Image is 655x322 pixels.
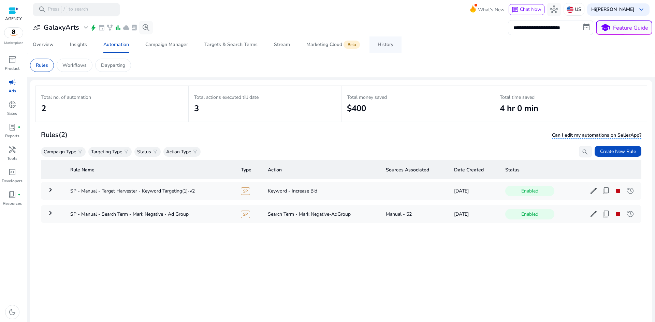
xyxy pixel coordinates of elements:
p: Dayparting [101,62,125,69]
button: content_copy [600,185,611,196]
mat-icon: keyboard_arrow_right [46,186,55,194]
span: Can I edit my automations on SellerApp? [552,132,641,139]
img: us.svg [567,6,573,13]
td: SP - Manual - Target Harvester - Keyword Targeting(1)-v2 [65,182,235,200]
span: event [98,24,105,31]
button: history [625,185,636,196]
div: Manual - 52 [386,211,443,218]
td: Search Term - Mark Negative-AdGroup [262,205,380,223]
span: Create New Rule [600,148,636,155]
div: Targets & Search Terms [204,42,258,47]
p: Tools [7,155,17,162]
p: Developers [2,178,23,184]
span: filter_alt [77,149,83,154]
span: Chat Now [520,6,541,13]
span: dark_mode [8,308,16,316]
span: keyboard_arrow_down [637,5,645,14]
span: hub [550,5,558,14]
button: Create New Rule [595,146,641,157]
button: stop [613,209,624,219]
th: Status [500,160,641,179]
p: AGENCY [5,16,22,22]
mat-icon: keyboard_arrow_right [46,209,55,217]
p: Marketplace [4,41,23,46]
th: Date Created [449,160,500,179]
span: family_history [106,24,113,31]
span: handyman [8,145,16,154]
button: edit [588,209,599,219]
span: / [61,6,67,13]
p: Total money saved [347,94,489,101]
span: SP [241,187,250,195]
div: Stream [274,42,290,47]
p: Total actions executed till date [194,94,336,101]
button: history [625,209,636,219]
span: bolt [90,24,97,31]
button: stop [613,185,624,196]
p: US [575,3,581,15]
button: edit [588,185,599,196]
b: [PERSON_NAME] [596,6,635,13]
p: Status [137,148,151,155]
p: Ads [9,88,16,94]
p: Product [5,65,19,72]
p: Total no. of automation [41,94,183,101]
button: schoolFeature Guide [596,20,652,35]
span: history [626,187,635,195]
span: edit [589,187,598,195]
img: amazon.svg [4,28,23,38]
span: chat [512,6,519,13]
span: book_4 [8,190,16,199]
div: History [378,42,393,47]
p: Reports [5,133,19,139]
span: cloud [123,24,130,31]
p: Total time saved [500,94,641,101]
span: lab_profile [131,24,138,31]
h2: 3 [194,104,336,113]
h3: Rules (2) [41,131,68,139]
span: stop [614,187,622,195]
button: content_copy [600,209,611,219]
span: filter_alt [123,149,129,154]
th: Sources Associated [380,160,449,179]
p: Campaign Type [44,148,76,155]
span: Enabled [505,186,554,196]
span: user_attributes [33,24,41,32]
span: bar_chart [115,24,121,31]
h2: $400 [347,104,489,113]
span: school [600,23,610,33]
span: edit [589,210,598,218]
div: Marketing Cloud [306,42,361,47]
h2: 2 [41,104,183,113]
span: campaign [8,78,16,86]
div: Automation [103,42,129,47]
span: expand_more [82,24,90,32]
button: hub [547,3,561,16]
div: Overview [33,42,54,47]
span: inventory_2 [8,56,16,64]
span: fiber_manual_record [18,193,20,196]
td: [DATE] [449,205,500,223]
th: Rule Name [65,160,235,179]
p: Rules [36,62,48,69]
span: code_blocks [8,168,16,176]
p: Targeting Type [91,148,122,155]
span: donut_small [8,101,16,109]
span: Enabled [505,209,554,219]
span: SP [241,211,250,218]
span: content_copy [602,210,610,218]
button: search_insights [139,21,153,34]
span: filter_alt [192,149,198,154]
span: fiber_manual_record [18,126,20,128]
button: chatChat Now [509,4,544,15]
h3: GalaxyArts [44,24,79,32]
p: Workflows [62,62,87,69]
p: Hi [591,7,635,12]
span: Beta [344,41,360,49]
td: SP - Manual - Search Term - Mark Negative - Ad Group [65,205,235,223]
div: Campaign Manager [145,42,188,47]
span: lab_profile [8,123,16,131]
span: search [582,149,588,155]
span: content_copy [602,187,610,195]
span: history [626,210,635,218]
